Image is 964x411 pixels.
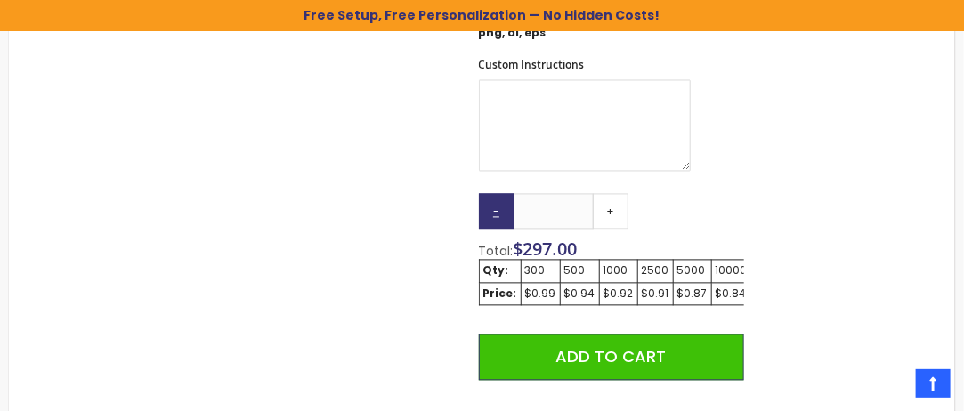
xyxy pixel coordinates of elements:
a: + [593,194,628,230]
div: $0.87 [677,287,708,302]
div: 500 [564,264,595,278]
button: Add to Cart [479,334,744,381]
a: - [479,194,514,230]
div: 5000 [677,264,708,278]
div: $0.92 [604,287,634,302]
div: $0.99 [525,287,556,302]
span: Custom Instructions [479,58,585,73]
span: Total: [479,243,514,261]
div: 1000 [604,264,634,278]
span: $ [514,238,578,262]
span: Add to Cart [556,346,667,368]
iframe: Google Customer Reviews [817,363,964,411]
div: $0.84 [716,287,748,302]
div: 10000 [716,264,748,278]
div: 300 [525,264,556,278]
div: $0.94 [564,287,595,302]
strong: Price: [483,286,517,302]
span: 297.00 [523,238,578,262]
div: $0.91 [642,287,669,302]
strong: Qty: [483,263,509,278]
div: 2500 [642,264,669,278]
